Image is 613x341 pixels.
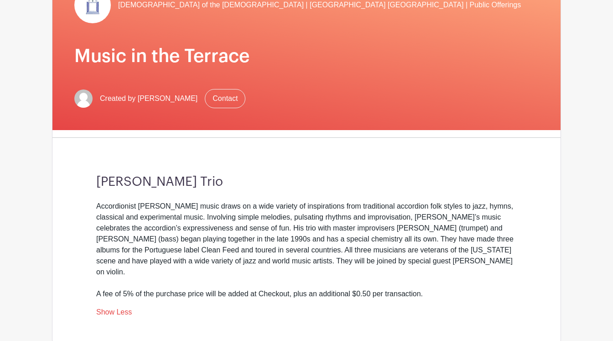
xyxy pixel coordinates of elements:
h1: Music in the Terrace [74,45,539,67]
div: Accordionist [PERSON_NAME] music draws on a wide variety of inspirations from traditional accordi... [96,201,517,299]
h3: [PERSON_NAME] Trio [96,174,517,190]
img: default-ce2991bfa6775e67f084385cd625a349d9dcbb7a52a09fb2fda1e96e2d18dcdb.png [74,89,93,108]
a: Show Less [96,308,132,320]
span: Created by [PERSON_NAME] [100,93,197,104]
a: Contact [205,89,245,108]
